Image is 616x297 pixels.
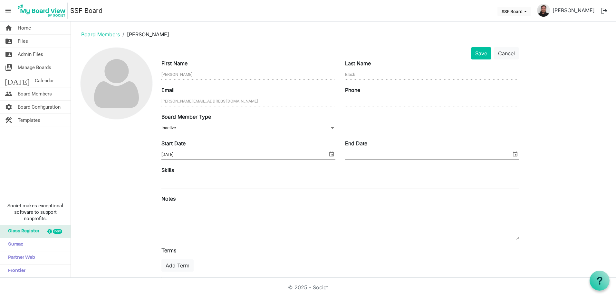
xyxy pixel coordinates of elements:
[471,47,491,59] button: Save
[161,195,176,203] label: Notes
[161,113,211,121] label: Board Member Type
[81,31,120,38] a: Board Members
[5,114,13,127] span: construction
[5,225,39,238] span: Glass Register
[5,101,13,113] span: settings
[161,139,186,147] label: Start Date
[35,74,54,87] span: Calendar
[5,22,13,34] span: home
[345,86,360,94] label: Phone
[5,35,13,48] span: folder_shared
[161,86,175,94] label: Email
[120,31,169,38] li: [PERSON_NAME]
[18,114,40,127] span: Templates
[53,229,62,234] div: new
[18,35,28,48] span: Files
[18,22,31,34] span: Home
[5,48,13,61] span: folder_shared
[597,4,611,17] button: logout
[288,284,328,291] a: © 2025 - Societ
[328,150,335,158] span: select
[161,166,174,174] label: Skills
[345,59,371,67] label: Last Name
[18,61,51,74] span: Manage Boards
[81,48,152,119] img: no-profile-picture.svg
[161,247,176,254] label: Terms
[5,251,35,264] span: Partner Web
[161,59,188,67] label: First Name
[5,87,13,100] span: people
[16,3,68,19] img: My Board View Logo
[2,4,14,17] span: menu
[497,7,531,16] button: SSF Board dropdownbutton
[16,3,70,19] a: My Board View Logo
[70,4,102,17] a: SSF Board
[494,47,519,59] button: Cancel
[3,203,68,222] span: Societ makes exceptional software to support nonprofits.
[161,259,194,272] button: Add Term
[5,265,25,277] span: Frontier
[537,4,550,17] img: vjXNW1cme0gN52Zu4bmd9GrzmWk9fVhp2_YVE8WxJd3PvSJ3Xcim8muxpHb9t5R7S0Hx1ZVnr221sxwU8idQCA_thumb.png
[18,87,52,100] span: Board Members
[18,48,43,61] span: Admin Files
[5,74,30,87] span: [DATE]
[5,61,13,74] span: switch_account
[550,4,597,17] a: [PERSON_NAME]
[18,101,61,113] span: Board Configuration
[345,139,367,147] label: End Date
[5,238,23,251] span: Sumac
[511,150,519,158] span: select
